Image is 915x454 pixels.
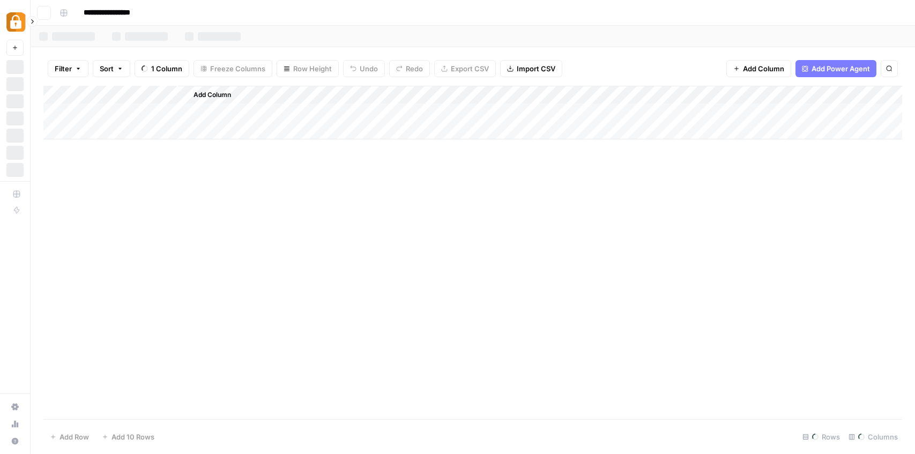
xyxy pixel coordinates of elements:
[210,63,265,74] span: Freeze Columns
[55,63,72,74] span: Filter
[6,398,24,415] a: Settings
[500,60,562,77] button: Import CSV
[6,415,24,433] a: Usage
[59,431,89,442] span: Add Row
[180,88,235,102] button: Add Column
[517,63,555,74] span: Import CSV
[48,60,88,77] button: Filter
[726,60,791,77] button: Add Column
[389,60,430,77] button: Redo
[293,63,332,74] span: Row Height
[151,63,182,74] span: 1 Column
[6,433,24,450] button: Help + Support
[406,63,423,74] span: Redo
[812,63,870,74] span: Add Power Agent
[6,12,26,32] img: Adzz Logo
[844,428,902,445] div: Columns
[43,428,95,445] button: Add Row
[100,63,114,74] span: Sort
[111,431,154,442] span: Add 10 Rows
[135,60,189,77] button: 1 Column
[795,60,876,77] button: Add Power Agent
[743,63,784,74] span: Add Column
[798,428,844,445] div: Rows
[360,63,378,74] span: Undo
[434,60,496,77] button: Export CSV
[6,9,24,35] button: Workspace: Adzz
[95,428,161,445] button: Add 10 Rows
[343,60,385,77] button: Undo
[451,63,489,74] span: Export CSV
[277,60,339,77] button: Row Height
[194,90,231,100] span: Add Column
[93,60,130,77] button: Sort
[194,60,272,77] button: Freeze Columns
